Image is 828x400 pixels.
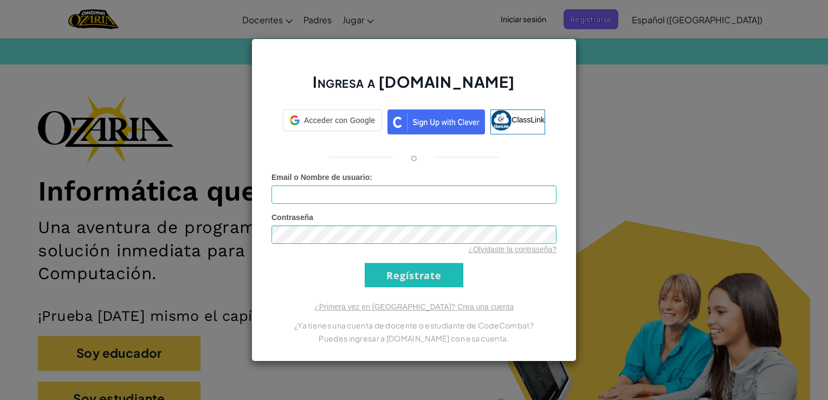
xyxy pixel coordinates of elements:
[387,109,485,134] img: clever_sso_button@2x.png
[468,245,557,254] a: ¿Olvidaste la contraseña?
[491,110,512,131] img: classlink-logo-small.png
[304,115,375,126] span: Acceder con Google
[314,302,514,311] a: ¿Primera vez en [GEOGRAPHIC_DATA]? Crea una cuenta
[512,115,545,124] span: ClassLink
[271,172,372,183] label: :
[271,213,313,222] span: Contraseña
[271,72,557,103] h2: Ingresa a [DOMAIN_NAME]
[365,263,463,287] input: Regístrate
[283,109,382,131] div: Acceder con Google
[271,319,557,332] p: ¿Ya tienes una cuenta de docente o estudiante de CodeCombat?
[283,109,382,134] a: Acceder con Google
[411,151,417,164] p: o
[271,173,370,182] span: Email o Nombre de usuario
[271,332,557,345] p: Puedes ingresar a [DOMAIN_NAME] con esa cuenta.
